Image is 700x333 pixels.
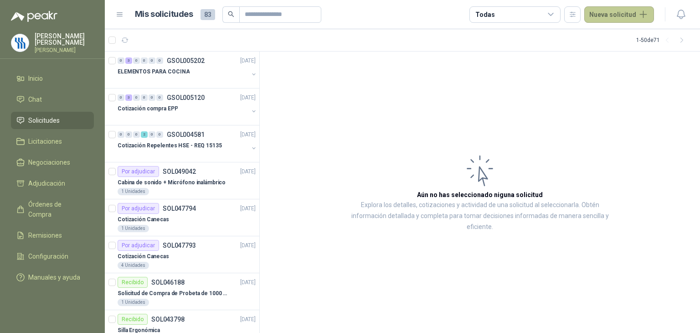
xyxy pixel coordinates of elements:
p: [DATE] [240,315,256,324]
p: Cotización Repelentes HSE - REQ 15135 [118,141,222,150]
p: Explora los detalles, cotizaciones y actividad de una solicitud al seleccionarla. Obtén informaci... [351,200,609,233]
div: 0 [141,94,148,101]
div: 1 - 50 de 71 [636,33,689,47]
a: 0 3 0 0 0 0 GSOL005202[DATE] ELEMENTOS PARA COCINA [118,55,257,84]
a: Órdenes de Compra [11,196,94,223]
span: Adjudicación [28,178,65,188]
p: [DATE] [240,130,256,139]
p: [DATE] [240,94,256,102]
img: Company Logo [11,34,29,52]
div: 0 [149,131,155,138]
div: Por adjudicar [118,203,159,214]
p: SOL043798 [151,316,185,323]
p: GSOL005202 [167,57,205,64]
a: 0 0 0 2 0 0 GSOL004581[DATE] Cotización Repelentes HSE - REQ 15135 [118,129,257,158]
p: GSOL005120 [167,94,205,101]
span: Solicitudes [28,115,60,125]
div: 0 [118,57,124,64]
a: Inicio [11,70,94,87]
a: 0 3 0 0 0 0 GSOL005120[DATE] Cotización compra EPP [118,92,257,121]
h1: Mis solicitudes [135,8,193,21]
p: SOL049042 [163,168,196,175]
div: Recibido [118,277,148,288]
p: [DATE] [240,204,256,213]
span: Remisiones [28,230,62,240]
span: Manuales y ayuda [28,272,80,282]
span: Órdenes de Compra [28,199,85,219]
div: Por adjudicar [118,240,159,251]
span: search [228,11,234,17]
p: Cotización Canecas [118,252,169,261]
a: Por adjudicarSOL049042[DATE] Cabina de sonido + Micrófono inalámbrico1 Unidades [105,162,259,199]
a: Licitaciones [11,133,94,150]
a: Configuración [11,248,94,265]
span: Configuración [28,251,68,261]
p: [DATE] [240,57,256,65]
div: 4 Unidades [118,262,149,269]
a: Por adjudicarSOL047794[DATE] Cotización Canecas1 Unidades [105,199,259,236]
a: Solicitudes [11,112,94,129]
span: Inicio [28,73,43,83]
div: 0 [149,94,155,101]
div: 0 [149,57,155,64]
div: 1 Unidades [118,299,149,306]
a: Remisiones [11,227,94,244]
p: SOL047793 [163,242,196,249]
a: RecibidoSOL046188[DATE] Solicitud de Compra de Probeta de 1000 mL (Plastica)1 Unidades [105,273,259,310]
div: 0 [133,131,140,138]
span: Licitaciones [28,136,62,146]
div: 0 [133,94,140,101]
p: Cotización compra EPP [118,104,178,113]
div: 1 Unidades [118,225,149,232]
p: Cabina de sonido + Micrófono inalámbrico [118,178,226,187]
div: 0 [118,94,124,101]
div: 0 [118,131,124,138]
div: 3 [125,94,132,101]
div: 0 [133,57,140,64]
img: Logo peakr [11,11,57,22]
p: SOL047794 [163,205,196,212]
div: 2 [141,131,148,138]
div: Recibido [118,314,148,325]
div: Por adjudicar [118,166,159,177]
p: SOL046188 [151,279,185,286]
div: 0 [156,94,163,101]
span: Negociaciones [28,157,70,167]
p: [PERSON_NAME] [35,47,94,53]
div: 0 [156,57,163,64]
a: Por adjudicarSOL047793[DATE] Cotización Canecas4 Unidades [105,236,259,273]
a: Manuales y ayuda [11,269,94,286]
p: ELEMENTOS PARA COCINA [118,68,190,76]
p: [DATE] [240,167,256,176]
button: Nueva solicitud [584,6,654,23]
div: 3 [125,57,132,64]
a: Negociaciones [11,154,94,171]
span: Chat [28,94,42,104]
p: Cotización Canecas [118,215,169,224]
h3: Aún no has seleccionado niguna solicitud [417,190,543,200]
p: GSOL004581 [167,131,205,138]
a: Chat [11,91,94,108]
div: Todas [475,10,494,20]
div: 0 [141,57,148,64]
p: [PERSON_NAME] [PERSON_NAME] [35,33,94,46]
a: Adjudicación [11,175,94,192]
div: 1 Unidades [118,188,149,195]
p: Solicitud de Compra de Probeta de 1000 mL (Plastica) [118,289,231,298]
div: 0 [156,131,163,138]
p: [DATE] [240,278,256,287]
p: [DATE] [240,241,256,250]
div: 0 [125,131,132,138]
span: 83 [201,9,215,20]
